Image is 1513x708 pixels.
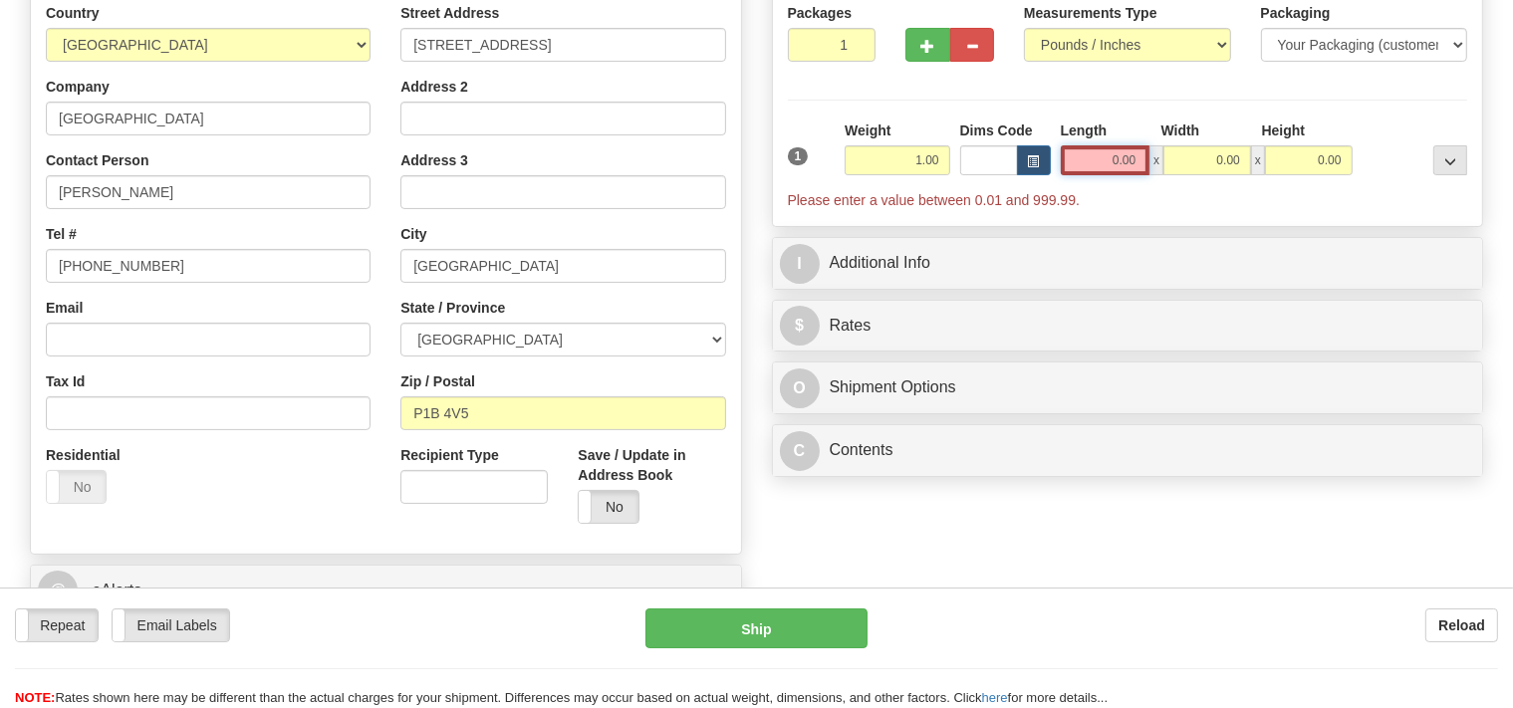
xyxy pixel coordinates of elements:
label: Street Address [400,3,499,23]
label: Weight [845,120,890,140]
label: Contact Person [46,150,148,170]
span: C [780,431,820,471]
span: x [1149,145,1163,175]
label: Email [46,298,83,318]
a: OShipment Options [780,367,1476,408]
a: here [982,690,1008,705]
span: eAlerts [92,582,141,598]
a: @ eAlerts [38,571,734,611]
label: Height [1262,120,1306,140]
b: Reload [1438,617,1485,633]
label: State / Province [400,298,505,318]
label: Address 2 [400,77,468,97]
span: Please enter a value between 0.01 and 999.99. [788,192,1080,208]
span: $ [780,306,820,346]
label: No [579,491,637,523]
label: Packaging [1261,3,1331,23]
label: Company [46,77,110,97]
label: Save / Update in Address Book [578,445,725,485]
label: Tel # [46,224,77,244]
label: Residential [46,445,121,465]
input: Enter a location [400,28,725,62]
label: Width [1161,120,1200,140]
a: $Rates [780,306,1476,347]
label: Zip / Postal [400,371,475,391]
label: Measurements Type [1024,3,1157,23]
label: Length [1061,120,1108,140]
span: NOTE: [15,690,55,705]
a: CContents [780,430,1476,471]
label: Repeat [16,609,98,641]
label: No [47,471,106,503]
label: Recipient Type [400,445,499,465]
label: Country [46,3,100,23]
button: Ship [645,608,868,648]
label: Address 3 [400,150,468,170]
label: Packages [788,3,853,23]
span: O [780,368,820,408]
span: I [780,244,820,284]
label: Email Labels [113,609,229,641]
label: Dims Code [960,120,1033,140]
span: x [1251,145,1265,175]
a: IAdditional Info [780,243,1476,284]
button: Reload [1425,608,1498,642]
div: ... [1433,145,1467,175]
label: Tax Id [46,371,85,391]
span: 1 [788,147,809,165]
span: @ [38,571,78,610]
label: City [400,224,426,244]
